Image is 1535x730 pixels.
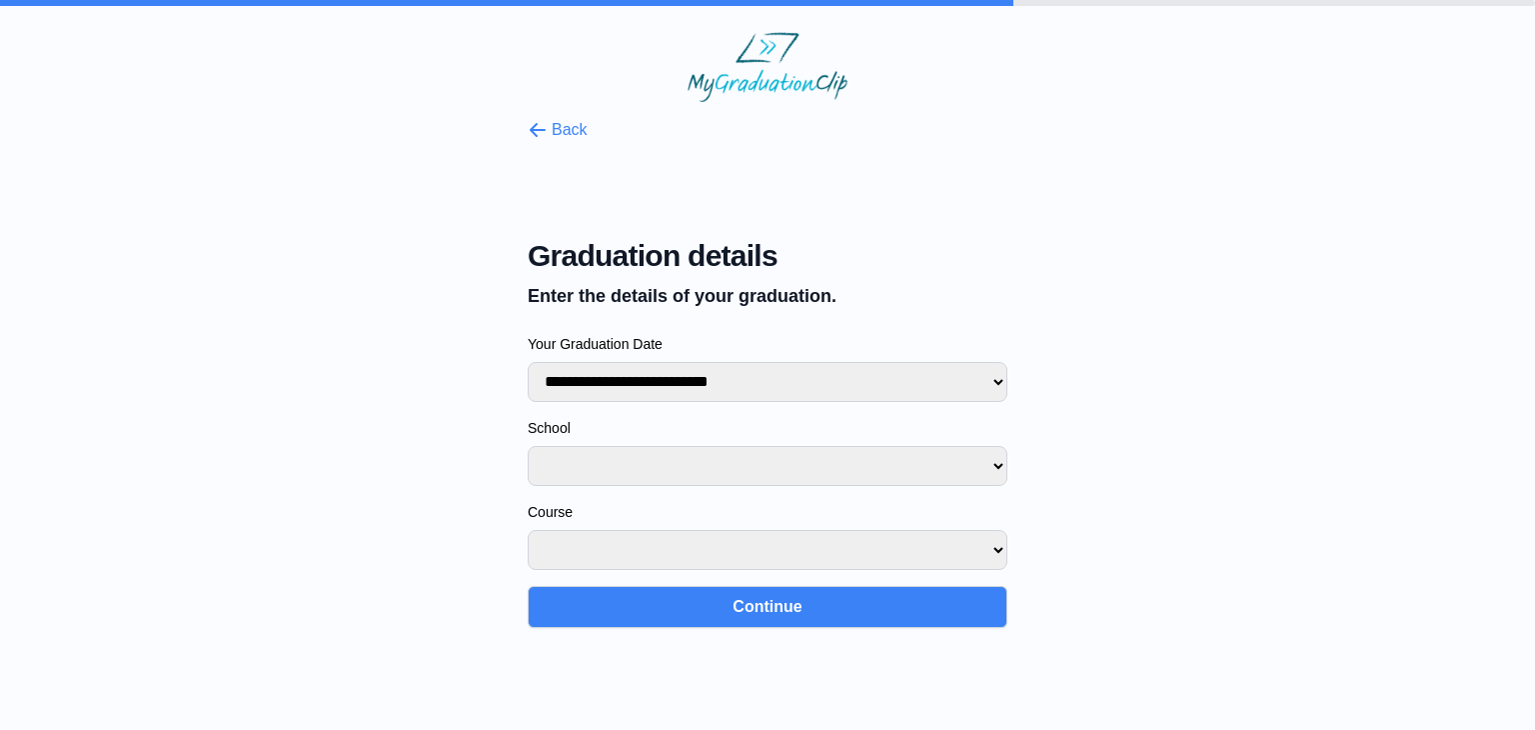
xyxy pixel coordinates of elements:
[688,32,847,102] img: MyGraduationClip
[528,418,1007,438] label: School
[528,586,1007,628] button: Continue
[528,118,588,142] button: Back
[528,282,1007,310] p: Enter the details of your graduation.
[528,238,1007,274] span: Graduation details
[528,502,1007,522] label: Course
[528,334,1007,354] label: Your Graduation Date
